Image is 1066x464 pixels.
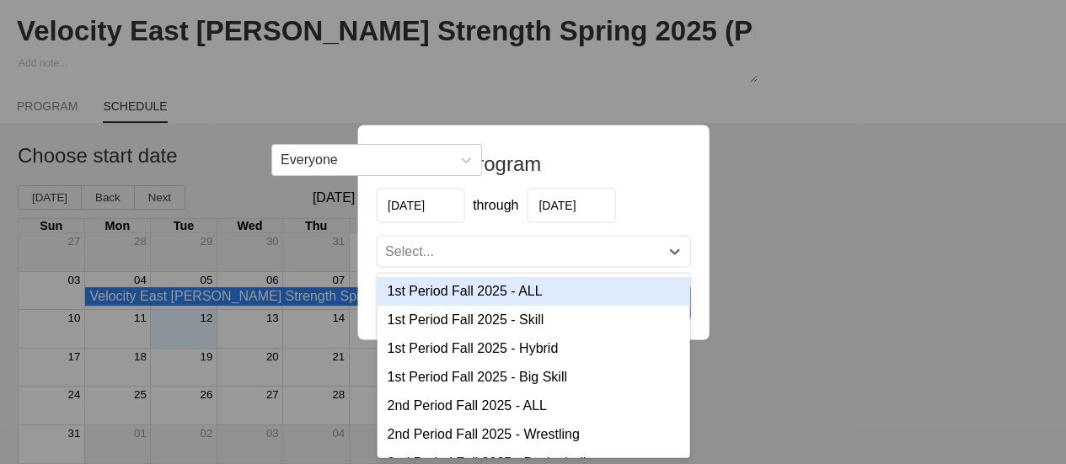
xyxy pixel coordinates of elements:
div: Select... [385,243,434,259]
div: 2nd Period Fall 2025 - Wrestling [377,419,689,448]
input: Start Date [376,188,464,222]
span: through [473,198,518,212]
div: Everyone [281,152,338,168]
div: 1st Period Fall 2025 - Skill [377,305,689,333]
h1: Schedule program [376,152,690,175]
div: 1st Period Fall 2025 - Hybrid [377,333,689,362]
div: 1st Period Fall 2025 - Big Skill [377,362,689,391]
input: End Date [527,188,615,222]
iframe: Chat Widget [763,269,1066,464]
div: 1st Period Fall 2025 - ALL [377,276,689,305]
div: 2nd Period Fall 2025 - ALL [377,391,689,419]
